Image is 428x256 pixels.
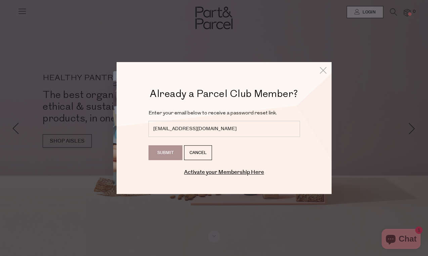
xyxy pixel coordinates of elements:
input: Submit [148,145,182,160]
p: Enter your email below to receive a password reset link. [148,109,300,118]
input: Email [148,121,300,137]
a: Cancel [184,145,212,160]
a: Activate your Membership Here [184,168,264,176]
h2: Already a Parcel Club Member? [138,87,310,99]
